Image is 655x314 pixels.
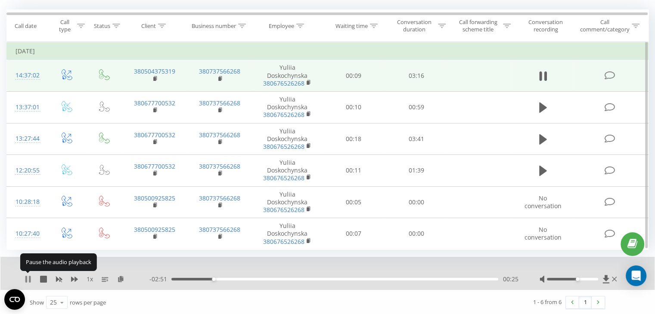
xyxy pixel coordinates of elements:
a: 380737566268 [199,225,240,234]
td: Yuliia Doskochynska [252,123,323,155]
div: Pause the audio playback [20,253,97,271]
a: 380737566268 [199,67,240,75]
div: 14:37:02 [16,67,38,84]
td: [DATE] [7,43,649,60]
a: 380676526268 [263,79,304,87]
td: Yuliia Doskochynska [252,186,323,218]
td: 03:41 [385,123,447,155]
a: 380500925825 [134,194,175,202]
a: 380677700532 [134,131,175,139]
div: Client [141,22,156,30]
div: Status [94,22,110,30]
div: Employee [269,22,294,30]
td: 00:07 [323,218,385,250]
div: Accessibility label [576,277,579,281]
td: 01:39 [385,155,447,187]
div: Waiting time [335,22,368,30]
div: Call date [15,22,37,30]
div: Conversation duration [393,18,436,33]
a: 380504375319 [134,67,175,75]
td: Yuliia Doskochynska [252,155,323,187]
a: 380676526268 [263,142,304,151]
td: 00:09 [323,60,385,92]
div: 1 - 6 from 6 [533,298,562,306]
td: 00:18 [323,123,385,155]
div: Conversation recording [521,18,571,33]
div: Accessibility label [212,277,215,281]
div: 25 [50,298,57,307]
span: rows per page [70,299,106,306]
div: Call type [54,18,75,33]
button: Open CMP widget [4,289,25,310]
div: Open Intercom Messenger [626,265,646,286]
a: 1 [579,296,592,308]
td: 00:10 [323,91,385,123]
span: Show [30,299,44,306]
div: 13:27:44 [16,130,38,147]
a: 380676526268 [263,237,304,246]
a: 380500925825 [134,225,175,234]
a: 380737566268 [199,162,240,170]
div: 10:27:40 [16,225,38,242]
a: 380737566268 [199,131,240,139]
td: 00:00 [385,218,447,250]
a: 380737566268 [199,194,240,202]
span: 00:25 [503,275,518,283]
div: 13:37:01 [16,99,38,116]
td: 03:16 [385,60,447,92]
td: 00:59 [385,91,447,123]
span: - 02:51 [149,275,171,283]
a: 380676526268 [263,111,304,119]
a: 380676526268 [263,174,304,182]
td: Yuliia Doskochynska [252,91,323,123]
span: No conversation [525,194,562,210]
span: No conversation [525,225,562,241]
a: 380676526268 [263,206,304,214]
td: Yuliia Doskochynska [252,218,323,250]
div: Call comment/category [579,18,630,33]
span: 1 x [87,275,93,283]
a: 380677700532 [134,99,175,107]
div: 12:20:55 [16,162,38,179]
div: Business number [192,22,236,30]
td: 00:05 [323,186,385,218]
td: 00:11 [323,155,385,187]
div: 10:28:18 [16,194,38,210]
td: Yuliia Doskochynska [252,60,323,92]
div: Call forwarding scheme title [456,18,501,33]
a: 380737566268 [199,99,240,107]
td: 00:00 [385,186,447,218]
a: 380677700532 [134,162,175,170]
